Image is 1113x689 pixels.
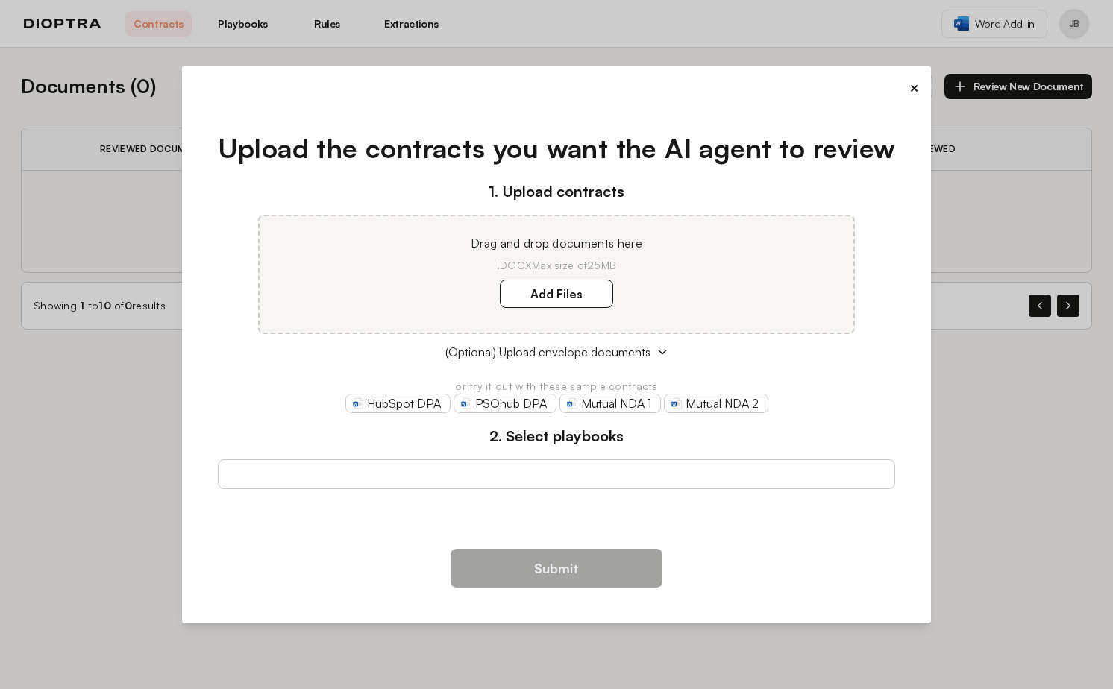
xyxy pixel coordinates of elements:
button: (Optional) Upload envelope documents [218,343,896,361]
a: HubSpot DPA [345,394,451,413]
h1: Upload the contracts you want the AI agent to review [218,128,896,169]
button: × [909,78,919,98]
h3: 2. Select playbooks [218,425,896,447]
span: (Optional) Upload envelope documents [445,343,650,361]
h3: 1. Upload contracts [218,180,896,203]
button: Submit [451,549,662,588]
label: Add Files [500,280,613,308]
a: PSOhub DPA [454,394,556,413]
p: Drag and drop documents here [278,234,835,252]
a: Mutual NDA 2 [664,394,768,413]
p: or try it out with these sample contracts [218,379,896,394]
p: .DOCX Max size of 25MB [278,258,835,273]
a: Mutual NDA 1 [559,394,661,413]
